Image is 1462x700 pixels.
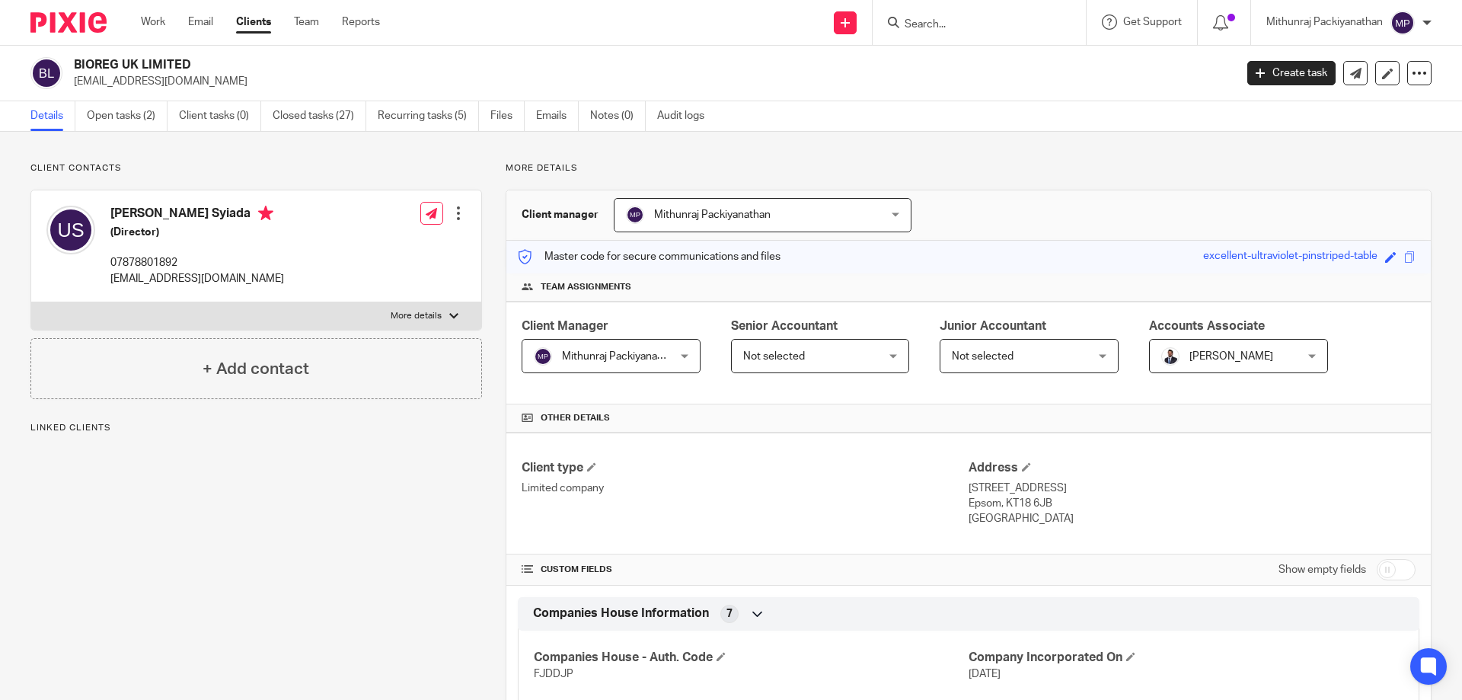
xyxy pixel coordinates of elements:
p: Limited company [522,481,969,496]
span: Client Manager [522,320,608,332]
span: [PERSON_NAME] [1189,351,1273,362]
a: Emails [536,101,579,131]
a: Email [188,14,213,30]
span: Get Support [1123,17,1182,27]
p: [EMAIL_ADDRESS][DOMAIN_NAME] [74,74,1224,89]
p: [STREET_ADDRESS] [969,481,1416,496]
a: Audit logs [657,101,716,131]
a: Reports [342,14,380,30]
p: Linked clients [30,422,482,434]
img: svg%3E [30,57,62,89]
p: Epsom, KT18 6JB [969,496,1416,511]
a: Notes (0) [590,101,646,131]
h4: Address [969,460,1416,476]
a: Create task [1247,61,1336,85]
input: Search [903,18,1040,32]
img: Pixie [30,12,107,33]
span: Junior Accountant [940,320,1046,332]
h4: [PERSON_NAME] Syiada [110,206,284,225]
p: [GEOGRAPHIC_DATA] [969,511,1416,526]
h4: CUSTOM FIELDS [522,564,969,576]
p: 07878801892 [110,255,284,270]
a: Open tasks (2) [87,101,168,131]
p: Master code for secure communications and files [518,249,780,264]
span: FJDDJP [534,669,573,679]
img: svg%3E [1390,11,1415,35]
span: Other details [541,412,610,424]
a: Details [30,101,75,131]
div: excellent-ultraviolet-pinstriped-table [1203,248,1377,266]
span: Mithunraj Packiyanathan [654,209,771,220]
span: Senior Accountant [731,320,838,332]
h4: + Add contact [203,357,309,381]
p: [EMAIL_ADDRESS][DOMAIN_NAME] [110,271,284,286]
img: svg%3E [626,206,644,224]
span: Team assignments [541,281,631,293]
span: Mithunraj Packiyanathan [562,351,678,362]
span: Not selected [743,351,805,362]
p: More details [391,310,442,322]
a: Clients [236,14,271,30]
a: Files [490,101,525,131]
label: Show empty fields [1278,562,1366,577]
span: [DATE] [969,669,1001,679]
a: Client tasks (0) [179,101,261,131]
i: Primary [258,206,273,221]
span: 7 [726,606,733,622]
a: Closed tasks (27) [273,101,366,131]
img: svg%3E [534,347,552,366]
h4: Companies House - Auth. Code [534,650,969,666]
img: svg%3E [46,206,95,254]
h4: Company Incorporated On [969,650,1403,666]
h3: Client manager [522,207,599,222]
h4: Client type [522,460,969,476]
h2: BIOREG UK LIMITED [74,57,994,73]
a: Work [141,14,165,30]
p: Client contacts [30,162,482,174]
span: Not selected [952,351,1014,362]
h5: (Director) [110,225,284,240]
a: Recurring tasks (5) [378,101,479,131]
a: Team [294,14,319,30]
p: More details [506,162,1432,174]
span: Companies House Information [533,606,709,622]
img: _MG_2399_1.jpg [1161,347,1179,366]
p: Mithunraj Packiyanathan [1266,14,1383,30]
span: Accounts Associate [1149,320,1265,332]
